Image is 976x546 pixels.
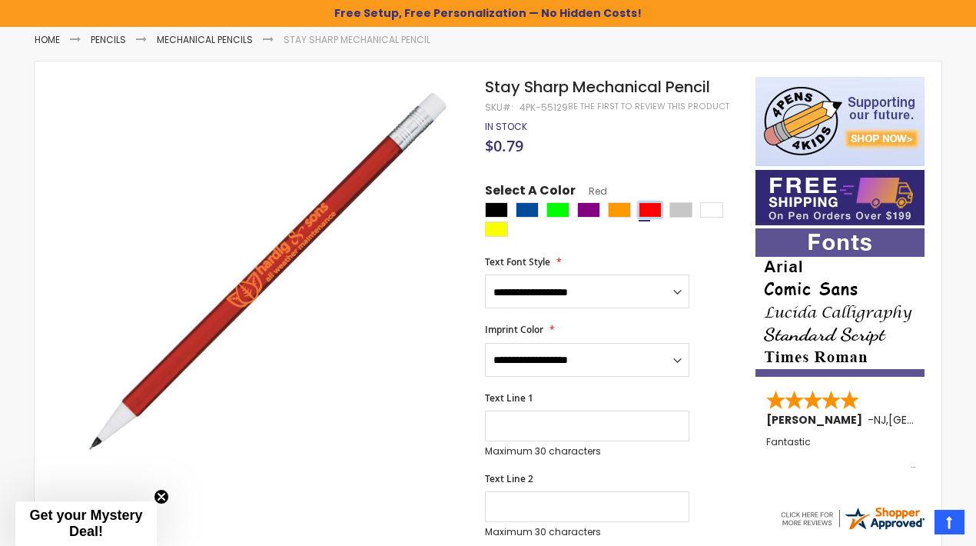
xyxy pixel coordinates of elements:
[485,472,533,485] span: Text Line 2
[639,202,662,218] div: Red
[154,489,169,504] button: Close teaser
[157,33,253,46] a: Mechanical Pencils
[485,120,527,133] span: In stock
[65,75,464,474] img: red-stay-sharp-mechanical-pencil-55129_1.jpg
[755,170,925,225] img: Free shipping on orders over $199
[778,504,926,532] img: 4pens.com widget logo
[485,202,508,218] div: Black
[577,202,600,218] div: Purple
[755,77,925,166] img: 4pens 4 kids
[669,202,692,218] div: Silver
[485,182,576,203] span: Select A Color
[849,504,976,546] iframe: Google Customer Reviews
[576,185,607,198] span: Red
[700,202,723,218] div: White
[485,101,513,114] strong: SKU
[520,102,568,114] div: 4PK-55129
[485,255,550,268] span: Text Font Style
[485,526,689,538] p: Maximum 30 characters
[874,412,886,428] span: NJ
[485,445,689,458] p: Maximum 30 characters
[485,221,508,237] div: Yellow
[778,522,926,535] a: 4pens.com certificate URL
[35,33,60,46] a: Home
[485,76,710,98] span: Stay Sharp Mechanical Pencil
[91,33,126,46] a: Pencils
[29,508,142,539] span: Get your Mystery Deal!
[568,101,729,112] a: Be the first to review this product
[516,202,539,218] div: Dark Blue
[15,501,157,546] div: Get your Mystery Deal!Close teaser
[766,412,868,428] span: [PERSON_NAME]
[284,34,430,46] li: Stay Sharp Mechanical Pencil
[485,121,527,133] div: Availability
[608,202,631,218] div: Orange
[766,437,915,470] div: Fantastic
[485,135,523,156] span: $0.79
[546,202,569,218] div: Lime Green
[755,228,925,377] img: font-personalization-examples
[485,323,543,336] span: Imprint Color
[485,391,533,405] span: Text Line 1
